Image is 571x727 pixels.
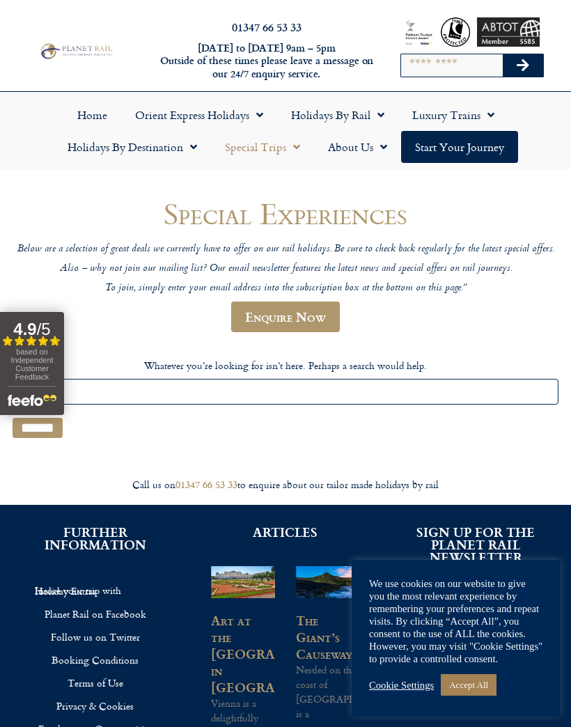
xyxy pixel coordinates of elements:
h2: ARTICLES [211,526,359,538]
a: Special Trips [211,131,314,163]
div: We use cookies on our website to give you the most relevant experience by remembering your prefer... [369,577,543,665]
button: Search [503,54,543,77]
a: Booking Conditions [21,648,169,671]
nav: Menu [7,99,564,163]
p: Also – why not join our mailing list? Our email newsletter features the latest news and special o... [13,263,558,276]
div: Call us on to enquire about our tailor made holidays by rail [7,478,564,492]
p: Nestled on the coast of [GEOGRAPHIC_DATA] is a [296,662,360,721]
a: Follow us on Twitter [21,625,169,648]
p: Below are a selection of great deals we currently have to offer on our rail holidays. Be sure to ... [13,243,558,256]
h1: Special Experiences [13,197,558,230]
a: Orient Express Holidays [121,99,277,131]
p: Whatever you’re looking for isn’t here. Perhaps a search would help. [13,358,558,373]
a: Cookie Settings [369,679,434,691]
a: Start your Journey [401,131,518,163]
a: 01347 66 53 33 [232,19,302,35]
a: Holidays by Rail [277,99,398,131]
a: Holidays by Destination [54,131,211,163]
h6: [DATE] to [DATE] 9am – 5pm Outside of these times please leave a message on our 24/7 enquiry serv... [156,42,377,81]
a: Home [63,99,121,131]
a: Privacy & Cookies [21,694,169,717]
a: Accept All [441,674,496,696]
a: Terms of Use [21,671,169,694]
img: Planet Rail Train Holidays Logo [38,42,114,61]
a: Luxury Trains [398,99,508,131]
a: Art at the [GEOGRAPHIC_DATA] in [GEOGRAPHIC_DATA] [211,611,356,696]
a: About Us [314,131,401,163]
a: Enquire Now [231,302,340,332]
a: Planet Rail on Facebook [21,602,169,625]
h2: FURTHER INFORMATION [21,526,169,551]
h2: SIGN UP FOR THE PLANET RAIL NEWSLETTER [402,526,550,563]
a: 01347 66 53 33 [175,477,237,492]
a: Insure your trip with Holiday Extras [21,579,169,602]
p: To join, simply enter your email address into the subscription box at the bottom on this page.” [13,282,558,295]
a: The Giant’s Causeway [296,611,352,663]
